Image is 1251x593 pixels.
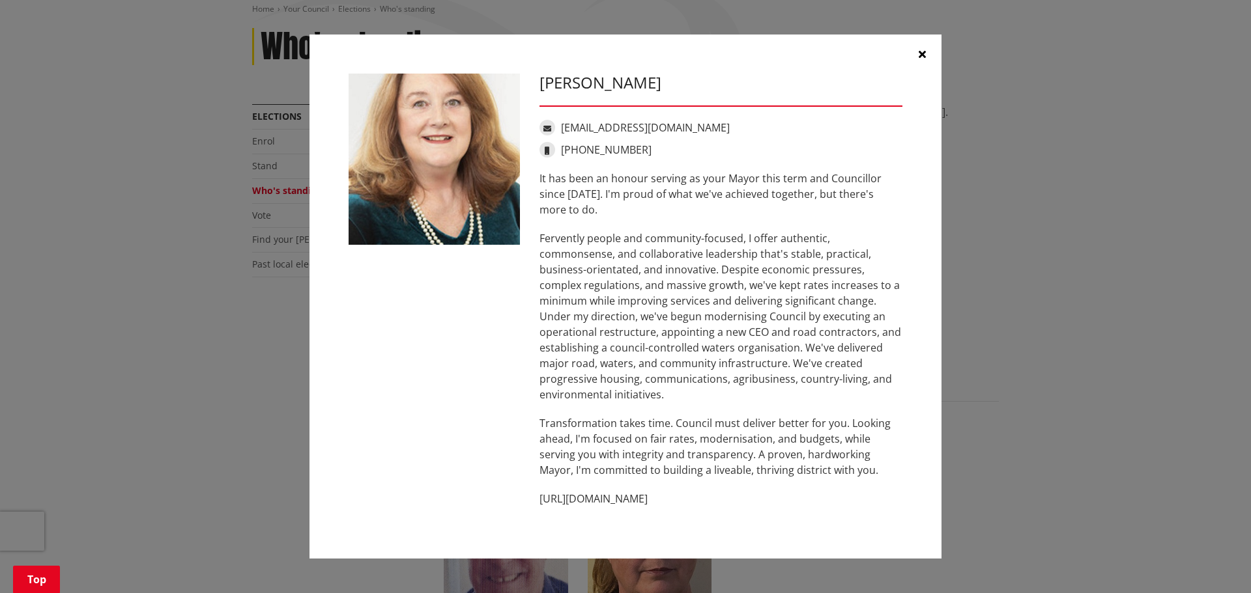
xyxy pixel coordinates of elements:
[539,171,902,217] p: It has been an honour serving as your Mayor this term and Councillor since [DATE]. I'm proud of w...
[539,74,902,92] h3: [PERSON_NAME]
[539,415,902,478] p: Transformation takes time. Council must deliver better for you. Looking ahead, I'm focused on fai...
[1191,538,1238,585] iframe: Messenger Launcher
[349,74,520,245] img: WO-M__CHURCH_J__UwGuY
[561,120,730,135] a: [EMAIL_ADDRESS][DOMAIN_NAME]
[539,491,902,506] p: [URL][DOMAIN_NAME]
[561,143,652,157] a: [PHONE_NUMBER]
[13,566,60,593] a: Top
[539,230,902,402] p: Fervently people and community-focused, I offer authentic, commonsense, and collaborative leaders...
